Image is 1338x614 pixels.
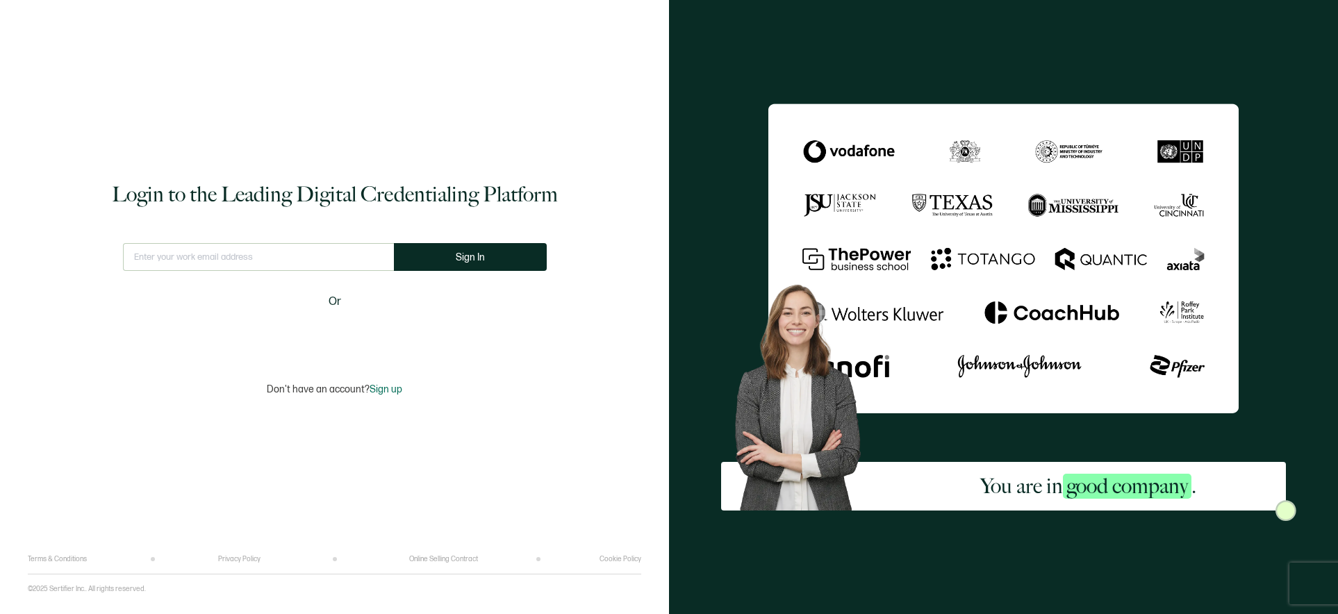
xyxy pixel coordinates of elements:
[1063,474,1191,499] span: good company
[329,293,341,310] span: Or
[28,555,87,563] a: Terms & Conditions
[394,243,547,271] button: Sign In
[28,585,146,593] p: ©2025 Sertifier Inc.. All rights reserved.
[409,555,478,563] a: Online Selling Contract
[218,555,261,563] a: Privacy Policy
[721,273,891,511] img: Sertifier Login - You are in <span class="strong-h">good company</span>. Hero
[1275,500,1296,521] img: Sertifier Login
[1269,547,1338,614] iframe: Chat Widget
[600,555,641,563] a: Cookie Policy
[123,243,394,271] input: Enter your work email address
[456,252,485,263] span: Sign In
[248,320,422,350] iframe: Sign in with Google Button
[768,103,1239,414] img: Sertifier Login - You are in <span class="strong-h">good company</span>.
[112,181,558,208] h1: Login to the Leading Digital Credentialing Platform
[980,472,1196,500] h2: You are in .
[370,383,402,395] span: Sign up
[267,383,402,395] p: Don't have an account?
